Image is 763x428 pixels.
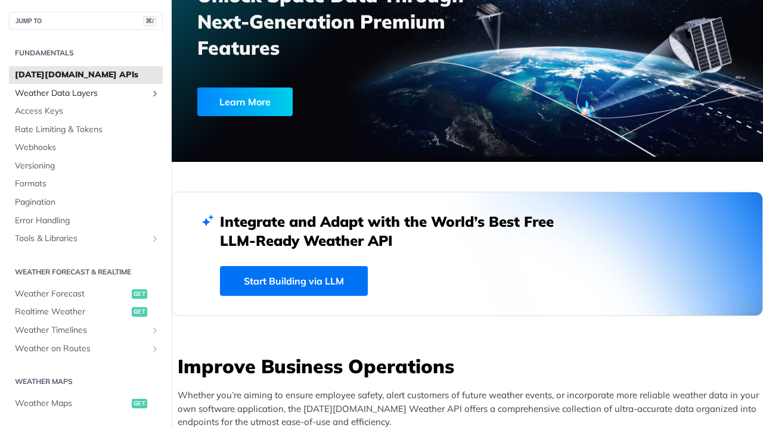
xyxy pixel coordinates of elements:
[9,267,163,277] h2: Weather Forecast & realtime
[9,48,163,58] h2: Fundamentals
[15,160,160,172] span: Versioning
[9,157,163,175] a: Versioning
[15,306,129,318] span: Realtime Weather
[9,85,163,102] a: Weather Data LayersShow subpages for Weather Data Layers
[150,344,160,354] button: Show subpages for Weather on Routes
[9,285,163,303] a: Weather Forecastget
[9,340,163,358] a: Weather on RoutesShow subpages for Weather on Routes
[9,66,163,84] a: [DATE][DOMAIN_NAME] APIs
[9,12,163,30] button: JUMP TO⌘/
[15,69,160,81] span: [DATE][DOMAIN_NAME] APIs
[9,121,163,139] a: Rate Limiting & Tokens
[15,88,147,99] span: Weather Data Layers
[9,139,163,157] a: Webhooks
[197,88,293,116] div: Learn More
[15,124,160,136] span: Rate Limiting & Tokens
[132,399,147,408] span: get
[15,398,129,410] span: Weather Maps
[9,321,163,339] a: Weather TimelinesShow subpages for Weather Timelines
[9,175,163,193] a: Formats
[150,326,160,335] button: Show subpages for Weather Timelines
[197,88,424,116] a: Learn More
[220,266,368,296] a: Start Building via LLM
[9,230,163,248] a: Tools & LibrariesShow subpages for Tools & Libraries
[9,303,163,321] a: Realtime Weatherget
[220,212,572,250] h2: Integrate and Adapt with the World’s Best Free LLM-Ready Weather API
[150,89,160,98] button: Show subpages for Weather Data Layers
[15,215,160,227] span: Error Handling
[9,212,163,230] a: Error Handling
[15,343,147,355] span: Weather on Routes
[132,307,147,317] span: get
[15,324,147,336] span: Weather Timelines
[9,193,163,211] a: Pagination
[15,288,129,300] span: Weather Forecast
[9,395,163,413] a: Weather Mapsget
[15,196,160,208] span: Pagination
[9,376,163,387] h2: Weather Maps
[143,16,156,26] span: ⌘/
[15,233,147,245] span: Tools & Libraries
[15,142,160,154] span: Webhooks
[178,353,763,379] h3: Improve Business Operations
[9,102,163,120] a: Access Keys
[15,105,160,117] span: Access Keys
[132,289,147,299] span: get
[150,234,160,243] button: Show subpages for Tools & Libraries
[15,178,160,190] span: Formats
